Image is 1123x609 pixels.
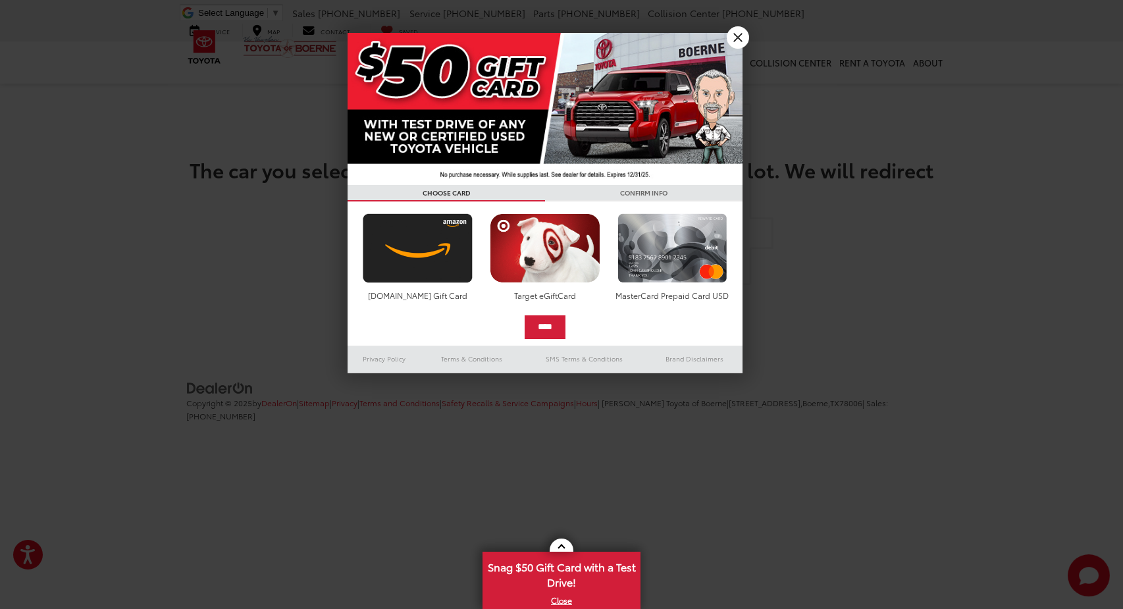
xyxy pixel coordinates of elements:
[614,290,731,301] div: MasterCard Prepaid Card USD
[486,213,603,283] img: targetcard.png
[359,213,476,283] img: amazoncard.png
[522,351,646,367] a: SMS Terms & Conditions
[348,33,743,185] img: 42635_top_851395.jpg
[614,213,731,283] img: mastercard.png
[421,351,522,367] a: Terms & Conditions
[359,290,476,301] div: [DOMAIN_NAME] Gift Card
[348,185,545,201] h3: CHOOSE CARD
[486,290,603,301] div: Target eGiftCard
[646,351,743,367] a: Brand Disclaimers
[348,351,421,367] a: Privacy Policy
[484,553,639,593] span: Snag $50 Gift Card with a Test Drive!
[545,185,743,201] h3: CONFIRM INFO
